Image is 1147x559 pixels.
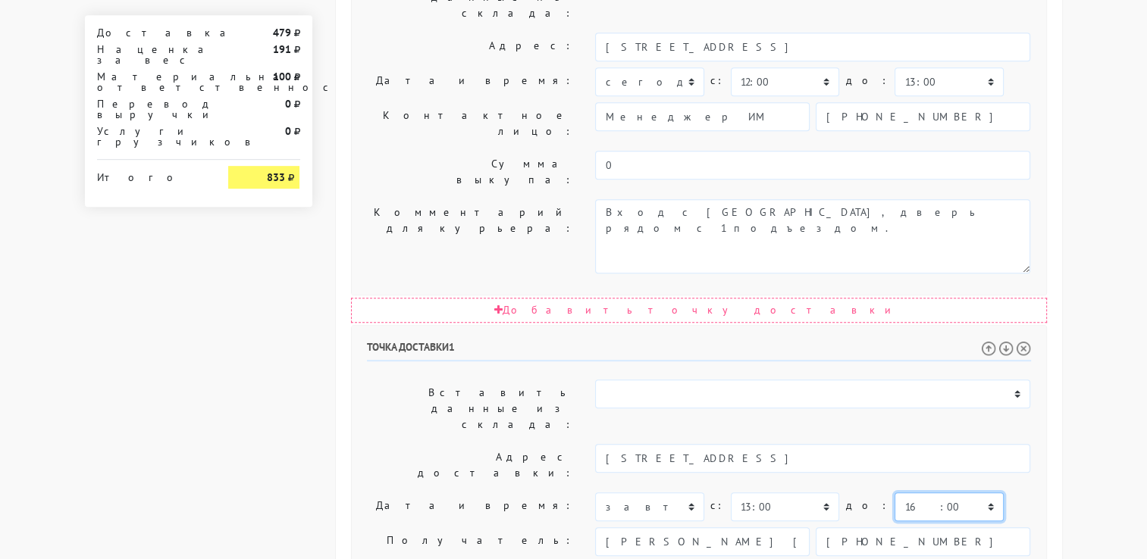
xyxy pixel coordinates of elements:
div: Доставка [86,27,218,38]
div: Наценка за вес [86,44,218,65]
strong: 833 [266,170,284,184]
strong: 479 [272,26,290,39]
input: Телефон [816,102,1030,131]
label: Дата и время: [356,67,584,96]
label: Контактное лицо: [356,102,584,145]
label: Адрес доставки: [356,444,584,486]
strong: 100 [272,70,290,83]
input: Имя [595,527,810,556]
label: Дата и время: [356,492,584,521]
label: c: [710,492,725,519]
div: Материальная ответственность [86,71,218,92]
label: Получатель: [356,527,584,556]
label: Адрес: [356,33,584,61]
div: Услуги грузчиков [86,126,218,147]
label: Вставить данные из склада: [356,379,584,438]
div: Добавить точку доставки [351,298,1047,323]
div: Итого [97,166,206,183]
strong: 0 [284,97,290,111]
label: Комментарий для курьера: [356,199,584,273]
strong: 0 [284,124,290,138]
label: до: [845,67,888,94]
textarea: Вход с [GEOGRAPHIC_DATA], дверь рядом с 1 подъездом. [595,199,1030,273]
span: 1 [449,340,455,354]
input: Имя [595,102,810,131]
strong: 191 [272,42,290,56]
h6: Точка доставки [367,341,1031,361]
input: Телефон [816,527,1030,556]
label: c: [710,67,725,94]
label: Сумма выкупа: [356,151,584,193]
div: Перевод выручки [86,98,218,120]
label: до: [845,492,888,519]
